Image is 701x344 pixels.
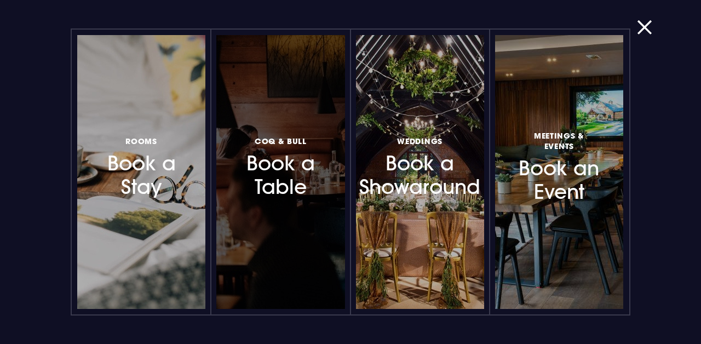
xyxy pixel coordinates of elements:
span: Coq & Bull [255,136,307,146]
a: Meetings & EventsBook an Event [495,35,623,309]
span: Weddings [397,136,443,146]
span: Meetings & Events [519,130,600,151]
span: Rooms [125,136,157,146]
a: Coq & BullBook a Table [216,35,344,309]
h3: Book a Table [240,134,321,199]
a: RoomsBook a Stay [77,35,205,309]
h3: Book a Stay [101,134,182,199]
a: WeddingsBook a Showaround [356,35,484,309]
h3: Book a Showaround [380,134,461,199]
h3: Book an Event [519,129,600,204]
